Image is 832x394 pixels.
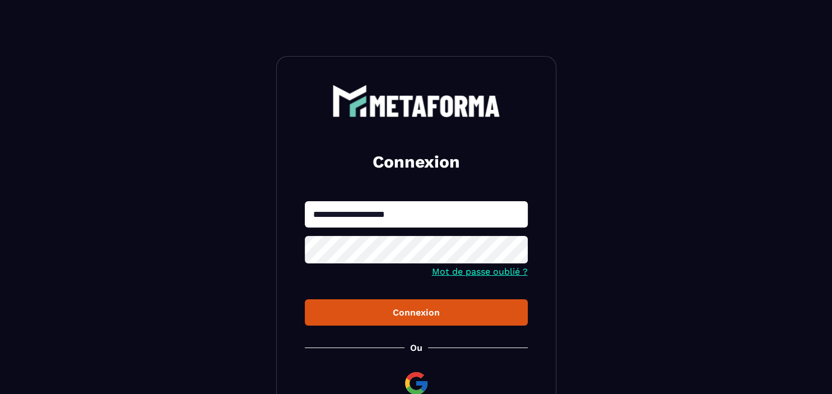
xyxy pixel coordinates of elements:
[305,85,528,117] a: logo
[432,266,528,277] a: Mot de passe oublié ?
[314,307,519,318] div: Connexion
[318,151,514,173] h2: Connexion
[332,85,500,117] img: logo
[410,342,422,353] p: Ou
[305,299,528,326] button: Connexion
